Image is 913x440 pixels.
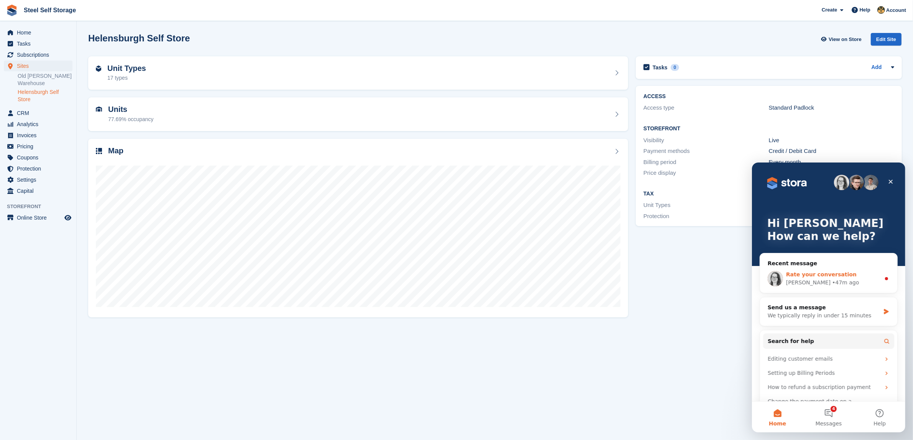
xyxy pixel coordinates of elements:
[871,33,901,49] a: Edit Site
[4,174,72,185] a: menu
[4,130,72,141] a: menu
[96,148,102,154] img: map-icn-33ee37083ee616e46c38cad1a60f524a97daa1e2b2c8c0bc3eb3415660979fc1.svg
[4,163,72,174] a: menu
[4,212,72,223] a: menu
[88,97,628,131] a: Units 77.69% occupancy
[17,119,63,130] span: Analytics
[4,49,72,60] a: menu
[643,126,894,132] h2: Storefront
[107,74,146,82] div: 17 types
[643,212,769,221] div: Protection
[108,146,123,155] h2: Map
[769,147,894,156] div: Credit / Debit Card
[4,38,72,49] a: menu
[17,130,63,141] span: Invoices
[18,72,72,87] a: Old [PERSON_NAME] Warehouse
[88,33,190,43] h2: Helensburgh Self Store
[4,61,72,71] a: menu
[671,64,679,71] div: 0
[18,89,72,103] a: Helensburgh Self Store
[4,119,72,130] a: menu
[643,103,769,112] div: Access type
[643,136,769,145] div: Visibility
[17,108,63,118] span: CRM
[886,7,906,14] span: Account
[871,63,882,72] a: Add
[643,158,769,167] div: Billing period
[107,64,146,73] h2: Unit Types
[643,201,769,210] div: Unit Types
[769,103,894,112] div: Standard Padlock
[4,27,72,38] a: menu
[820,33,865,46] a: View on Store
[643,191,894,197] h2: Tax
[6,5,18,16] img: stora-icon-8386f47178a22dfd0bd8f6a31ec36ba5ce8667c1dd55bd0f319d3a0aa187defe.svg
[4,152,72,163] a: menu
[877,6,885,14] img: James Steel
[17,61,63,71] span: Sites
[108,105,153,114] h2: Units
[4,141,72,152] a: menu
[88,56,628,90] a: Unit Types 17 types
[17,27,63,38] span: Home
[17,38,63,49] span: Tasks
[4,108,72,118] a: menu
[752,163,905,432] iframe: Intercom live chat
[88,139,628,317] a: Map
[643,94,894,100] h2: ACCESS
[17,212,63,223] span: Online Store
[769,158,894,167] div: Every month
[769,136,894,145] div: Live
[96,66,101,72] img: unit-type-icn-2b2737a686de81e16bb02015468b77c625bbabd49415b5ef34ead5e3b44a266d.svg
[17,163,63,174] span: Protection
[822,6,837,14] span: Create
[860,6,870,14] span: Help
[871,33,901,46] div: Edit Site
[17,49,63,60] span: Subscriptions
[829,36,862,43] span: View on Store
[17,152,63,163] span: Coupons
[7,203,76,210] span: Storefront
[17,186,63,196] span: Capital
[96,107,102,112] img: unit-icn-7be61d7bf1b0ce9d3e12c5938cc71ed9869f7b940bace4675aadf7bd6d80202e.svg
[653,64,668,71] h2: Tasks
[17,174,63,185] span: Settings
[108,115,153,123] div: 77.69% occupancy
[643,147,769,156] div: Payment methods
[63,213,72,222] a: Preview store
[21,4,79,16] a: Steel Self Storage
[4,186,72,196] a: menu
